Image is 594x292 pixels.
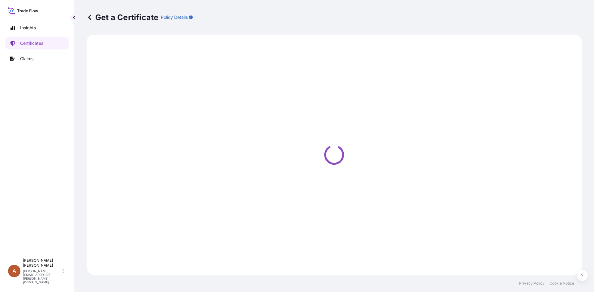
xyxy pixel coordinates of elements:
p: Get a Certificate [87,12,158,22]
a: Insights [5,22,69,34]
span: A [12,268,16,274]
p: Claims [20,56,33,62]
p: Certificates [20,40,43,46]
p: [PERSON_NAME] [PERSON_NAME] [23,258,61,268]
a: Privacy Policy [519,281,544,286]
p: Insights [20,25,36,31]
a: Claims [5,53,69,65]
p: Policy Details [161,14,188,20]
div: Loading [90,38,578,271]
p: [PERSON_NAME][EMAIL_ADDRESS][PERSON_NAME][DOMAIN_NAME] [23,269,61,284]
a: Certificates [5,37,69,49]
a: Cookie Notice [549,281,574,286]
